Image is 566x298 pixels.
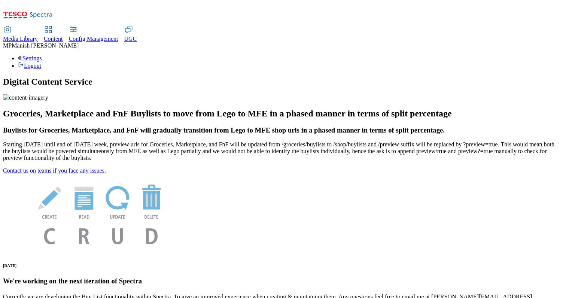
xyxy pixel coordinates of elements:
[3,126,563,134] h3: Buylists for Groceries, Marketplace, and FnF will gradually transition from Lego to MFE shop urls...
[3,277,563,285] h3: We're working on the next iteration of Spectra
[124,36,137,42] span: UGC
[3,36,38,42] span: Media Library
[69,27,118,42] a: Config Management
[3,42,12,49] span: MP
[3,94,48,101] img: content-imagery
[3,263,563,268] h6: [DATE]
[18,63,41,69] a: Logout
[3,109,563,119] h2: Groceries, Marketplace and FnF Buylists to move from Lego to MFE in a phased manner in terms of s...
[3,27,38,42] a: Media Library
[69,36,118,42] span: Config Management
[44,36,63,42] span: Content
[3,141,563,161] p: Starting [DATE] until end of [DATE] week, preview urls for Groceries, Marketplace, and FnF will b...
[18,55,42,61] a: Settings
[3,174,198,252] img: News Image
[3,167,106,174] a: Contact us on teams if you face any issues.
[3,77,563,87] h1: Digital Content Service
[44,27,63,42] a: Content
[12,42,79,49] span: Manish [PERSON_NAME]
[124,27,137,42] a: UGC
